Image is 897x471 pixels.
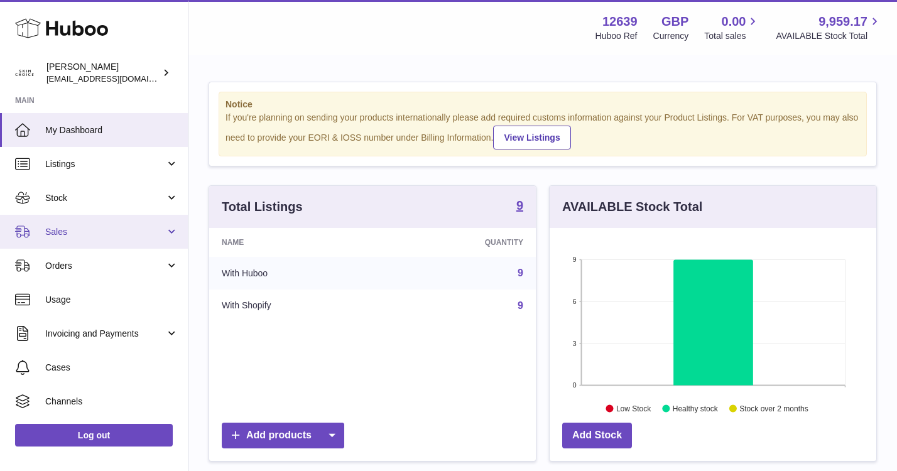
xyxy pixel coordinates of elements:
[661,13,688,30] strong: GBP
[15,63,34,82] img: admin@skinchoice.com
[572,298,576,305] text: 6
[653,30,689,42] div: Currency
[15,424,173,447] a: Log out
[45,192,165,204] span: Stock
[562,198,702,215] h3: AVAILABLE Stock Total
[45,328,165,340] span: Invoicing and Payments
[209,290,385,322] td: With Shopify
[45,294,178,306] span: Usage
[704,30,760,42] span: Total sales
[493,126,570,149] a: View Listings
[45,362,178,374] span: Cases
[562,423,632,448] a: Add Stock
[572,381,576,389] text: 0
[226,112,860,149] div: If you're planning on sending your products internationally please add required customs informati...
[776,13,882,42] a: 9,959.17 AVAILABLE Stock Total
[739,404,808,413] text: Stock over 2 months
[722,13,746,30] span: 0.00
[673,404,719,413] text: Healthy stock
[209,228,385,257] th: Name
[45,226,165,238] span: Sales
[602,13,638,30] strong: 12639
[209,257,385,290] td: With Huboo
[385,228,536,257] th: Quantity
[45,260,165,272] span: Orders
[616,404,651,413] text: Low Stock
[516,199,523,212] strong: 9
[45,158,165,170] span: Listings
[45,396,178,408] span: Channels
[518,268,523,278] a: 9
[518,300,523,311] a: 9
[572,256,576,263] text: 9
[818,13,867,30] span: 9,959.17
[516,199,523,214] a: 9
[776,30,882,42] span: AVAILABLE Stock Total
[222,198,303,215] h3: Total Listings
[572,339,576,347] text: 3
[46,61,160,85] div: [PERSON_NAME]
[704,13,760,42] a: 0.00 Total sales
[222,423,344,448] a: Add products
[46,73,185,84] span: [EMAIL_ADDRESS][DOMAIN_NAME]
[226,99,860,111] strong: Notice
[45,124,178,136] span: My Dashboard
[595,30,638,42] div: Huboo Ref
